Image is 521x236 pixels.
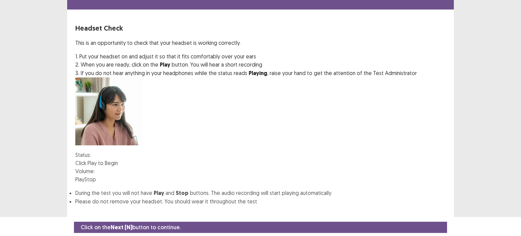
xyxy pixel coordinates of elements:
strong: Stop [176,189,189,197]
li: During the test you will not have and buttons. The audio recording will start playing automatically [75,189,446,197]
p: Click on the button to continue. [81,223,181,232]
p: Status: [75,151,446,159]
strong: Next (N) [111,224,132,231]
strong: Playing [249,70,267,77]
p: Headset Check [75,23,446,33]
strong: Play [160,61,170,68]
button: Play [75,175,84,183]
p: 2. When you are ready, click on the button. You will hear a short recording [75,60,446,69]
strong: Play [154,189,164,197]
p: Volume: [75,167,95,175]
p: 1. Put your headset on and adjust it so that it fits comfortably over your ears [75,52,446,60]
p: This is an opportunity to check that your headset is working correctly. [75,39,446,47]
p: 3. If you do not hear anything in your headphones while the status reads , raise your hand to get... [75,69,446,77]
p: Click Play to Begin [75,159,446,167]
li: Please do not remove your headset. You should wear it throughout the test [75,197,446,205]
button: Stop [84,175,96,183]
img: headset test [75,77,143,145]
